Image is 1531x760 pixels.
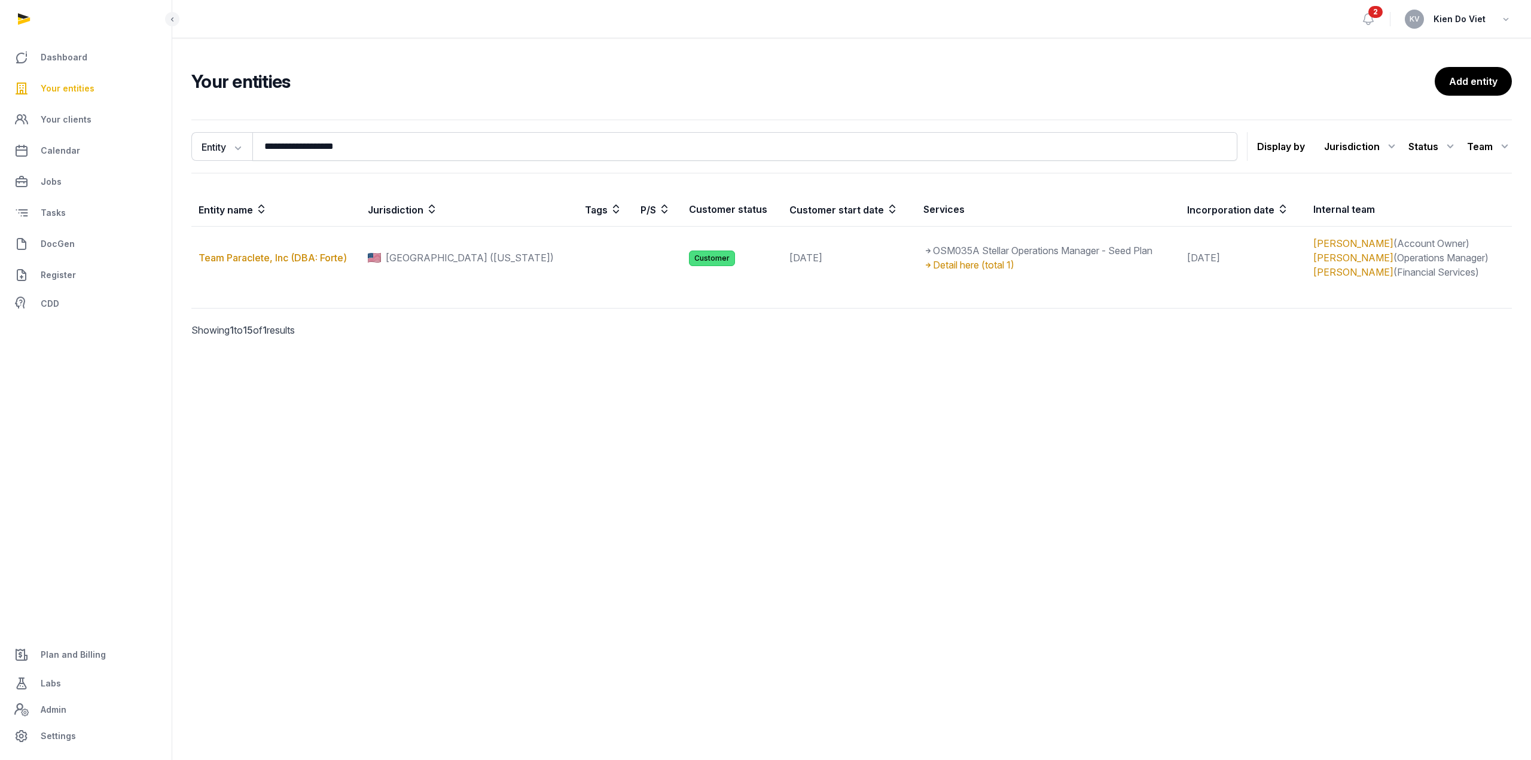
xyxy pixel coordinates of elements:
span: 15 [243,324,253,336]
a: Add entity [1435,67,1512,96]
span: Settings [41,729,76,743]
a: Plan and Billing [10,640,162,669]
div: Detail here (total 1) [923,258,1173,272]
a: DocGen [10,230,162,258]
th: Jurisdiction [361,193,578,227]
span: Your entities [41,81,94,96]
span: Dashboard [41,50,87,65]
th: Internal team [1306,193,1512,227]
span: Labs [41,676,61,691]
td: [DATE] [782,227,916,289]
span: [GEOGRAPHIC_DATA] ([US_STATE]) [386,251,554,265]
a: Your clients [10,105,162,134]
a: Dashboard [10,43,162,72]
th: P/S [633,193,681,227]
a: Team Paraclete, Inc (DBA: Forte) [199,252,347,264]
th: Customer start date [782,193,916,227]
a: Register [10,261,162,289]
p: Showing to of results [191,309,507,352]
span: Jobs [41,175,62,189]
span: DocGen [41,237,75,251]
a: Admin [10,698,162,722]
span: Calendar [41,144,80,158]
span: CDD [41,297,59,311]
span: Register [41,268,76,282]
a: [PERSON_NAME] [1313,266,1393,278]
div: (Operations Manager) [1313,251,1505,265]
a: [PERSON_NAME] [1313,237,1393,249]
p: Display by [1257,137,1305,156]
th: Tags [578,193,633,227]
div: (Financial Services) [1313,265,1505,279]
th: Customer status [682,193,782,227]
a: Tasks [10,199,162,227]
a: Settings [10,722,162,750]
span: Your clients [41,112,92,127]
a: Labs [10,669,162,698]
span: OSM035A Stellar Operations Manager - Seed Plan [923,245,1152,257]
div: Status [1408,137,1457,156]
span: KV [1410,16,1420,23]
div: Jurisdiction [1324,137,1399,156]
th: Incorporation date [1180,193,1306,227]
th: Entity name [191,193,361,227]
span: Kien Do Viet [1434,12,1486,26]
a: [PERSON_NAME] [1313,252,1393,264]
a: Jobs [10,167,162,196]
h2: Your entities [191,71,1435,92]
th: Services [916,193,1181,227]
span: 2 [1368,6,1383,18]
div: (Account Owner) [1313,236,1505,251]
span: 1 [263,324,267,336]
a: Calendar [10,136,162,165]
button: Entity [191,132,252,161]
span: Plan and Billing [41,648,106,662]
a: Your entities [10,74,162,103]
span: Customer [689,251,735,266]
span: 1 [230,324,234,336]
div: Team [1467,137,1512,156]
span: Tasks [41,206,66,220]
span: Admin [41,703,66,717]
td: [DATE] [1180,227,1306,289]
a: CDD [10,292,162,316]
button: KV [1405,10,1424,29]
